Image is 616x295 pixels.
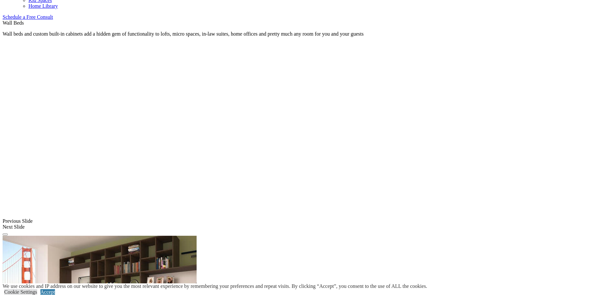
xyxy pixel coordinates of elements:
[40,289,55,295] a: Accept
[3,31,613,37] p: Wall beds and custom built-in cabinets add a hidden gem of functionality to lofts, micro spaces, ...
[3,224,613,230] div: Next Slide
[3,218,613,224] div: Previous Slide
[28,3,58,9] a: Home Library
[3,283,427,289] div: We use cookies and IP address on our website to give you the most relevant experience by remember...
[4,289,37,295] a: Cookie Settings
[3,14,53,20] a: Schedule a Free Consult (opens a dropdown menu)
[3,233,8,235] button: Click here to pause slide show
[3,20,24,26] span: Wall Beds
